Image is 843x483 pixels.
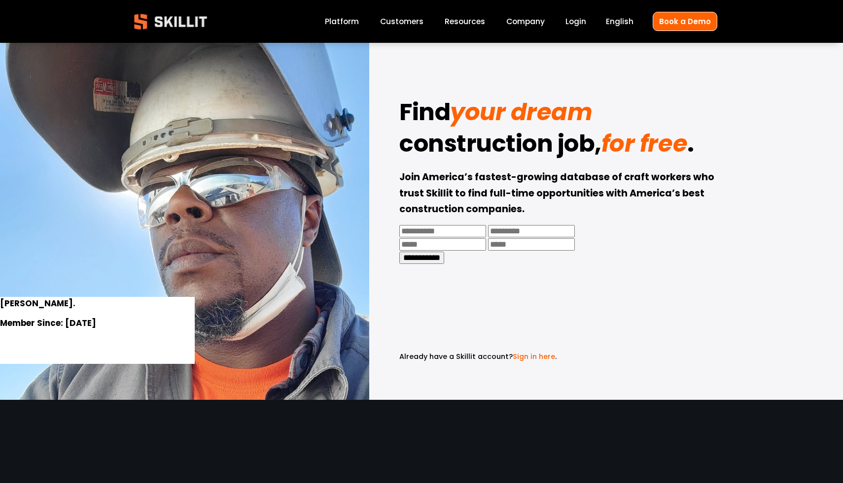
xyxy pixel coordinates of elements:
strong: Find [399,94,450,134]
a: Customers [380,15,423,28]
a: Platform [325,15,359,28]
strong: . [687,126,694,166]
em: for free [601,127,687,160]
a: folder dropdown [445,15,485,28]
div: language picker [606,15,633,28]
em: your dream [450,96,592,129]
a: Sign in here [513,352,555,361]
a: Login [565,15,586,28]
span: Already have a Skillit account? [399,352,513,361]
p: . [399,351,618,362]
img: Skillit [126,7,215,36]
a: Book a Demo [653,12,717,31]
strong: construction job, [399,126,601,166]
strong: Join America’s fastest-growing database of craft workers who trust Skillit to find full-time oppo... [399,170,716,218]
a: Company [506,15,545,28]
span: Resources [445,16,485,27]
span: English [606,16,633,27]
